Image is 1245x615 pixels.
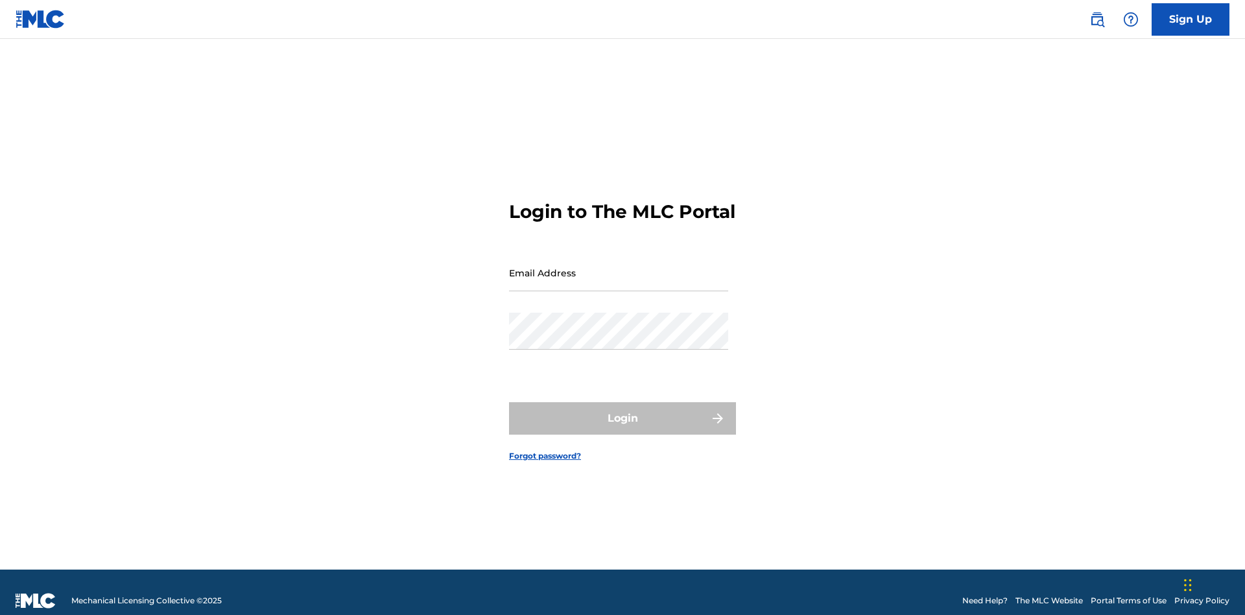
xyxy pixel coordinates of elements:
a: Public Search [1084,6,1110,32]
a: Privacy Policy [1174,595,1229,607]
a: Portal Terms of Use [1091,595,1167,607]
img: logo [16,593,56,609]
iframe: Chat Widget [1180,553,1245,615]
div: Drag [1184,566,1192,605]
img: help [1123,12,1139,27]
a: The MLC Website [1015,595,1083,607]
a: Forgot password? [509,450,581,462]
img: search [1089,12,1105,27]
span: Mechanical Licensing Collective © 2025 [71,595,222,607]
a: Sign Up [1152,3,1229,36]
div: Help [1118,6,1144,32]
h3: Login to The MLC Portal [509,200,735,223]
img: MLC Logo [16,10,65,29]
a: Need Help? [962,595,1008,607]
